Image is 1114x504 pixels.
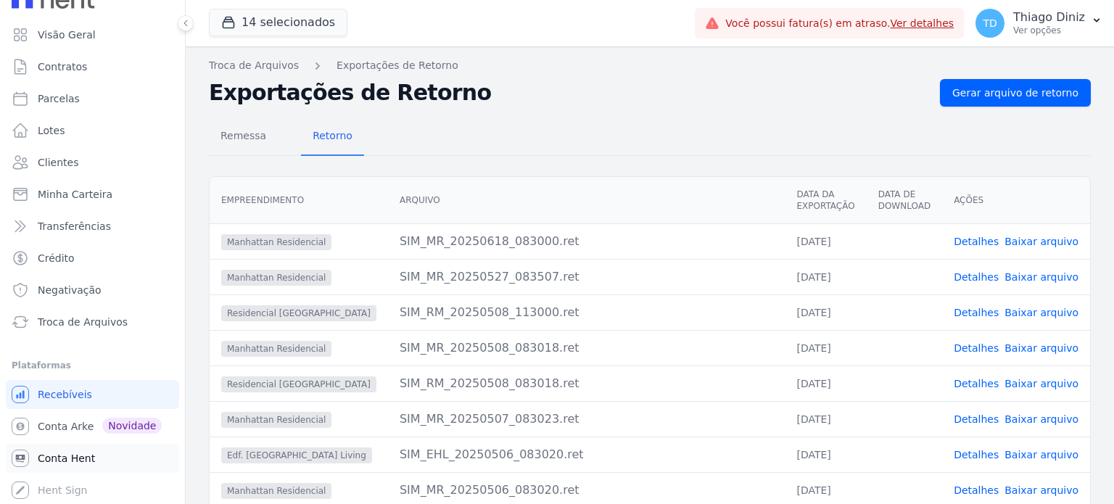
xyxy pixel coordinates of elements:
[221,341,331,357] span: Manhattan Residencial
[785,259,866,294] td: [DATE]
[400,268,774,286] div: SIM_MR_20250527_083507.ret
[400,375,774,392] div: SIM_RM_20250508_083018.ret
[38,91,80,106] span: Parcelas
[1004,236,1078,247] a: Baixar arquivo
[6,20,179,49] a: Visão Geral
[6,307,179,336] a: Troca de Arquivos
[400,410,774,428] div: SIM_MR_20250507_083023.ret
[212,121,275,150] span: Remessa
[785,365,866,401] td: [DATE]
[38,59,87,74] span: Contratos
[785,437,866,472] td: [DATE]
[221,234,331,250] span: Manhattan Residencial
[954,484,999,496] a: Detalhes
[6,244,179,273] a: Crédito
[6,148,179,177] a: Clientes
[6,444,179,473] a: Conta Hent
[400,446,774,463] div: SIM_EHL_20250506_083020.ret
[209,118,364,156] nav: Tab selector
[6,276,179,305] a: Negativação
[942,177,1090,224] th: Ações
[38,219,111,234] span: Transferências
[6,116,179,145] a: Lotes
[954,342,999,354] a: Detalhes
[954,236,999,247] a: Detalhes
[38,451,95,466] span: Conta Hent
[210,177,388,224] th: Empreendimento
[725,16,954,31] span: Você possui fatura(s) em atraso.
[1013,25,1085,36] p: Ver opções
[209,118,278,156] a: Remessa
[785,223,866,259] td: [DATE]
[1004,307,1078,318] a: Baixar arquivo
[940,79,1091,107] a: Gerar arquivo de retorno
[6,84,179,113] a: Parcelas
[964,3,1114,44] button: TD Thiago Diniz Ver opções
[952,86,1078,100] span: Gerar arquivo de retorno
[209,58,299,73] a: Troca de Arquivos
[954,378,999,389] a: Detalhes
[1004,413,1078,425] a: Baixar arquivo
[400,304,774,321] div: SIM_RM_20250508_113000.ret
[38,283,102,297] span: Negativação
[209,80,928,106] h2: Exportações de Retorno
[785,401,866,437] td: [DATE]
[400,339,774,357] div: SIM_MR_20250508_083018.ret
[221,447,372,463] span: Edf. [GEOGRAPHIC_DATA] Living
[1004,271,1078,283] a: Baixar arquivo
[1004,449,1078,460] a: Baixar arquivo
[304,121,361,150] span: Retorno
[388,177,785,224] th: Arquivo
[38,387,92,402] span: Recebíveis
[221,305,376,321] span: Residencial [GEOGRAPHIC_DATA]
[337,58,458,73] a: Exportações de Retorno
[301,118,364,156] a: Retorno
[38,155,78,170] span: Clientes
[38,187,112,202] span: Minha Carteira
[867,177,942,224] th: Data de Download
[38,251,75,265] span: Crédito
[1013,10,1085,25] p: Thiago Diniz
[38,315,128,329] span: Troca de Arquivos
[221,483,331,499] span: Manhattan Residencial
[954,413,999,425] a: Detalhes
[6,212,179,241] a: Transferências
[38,28,96,42] span: Visão Geral
[785,294,866,330] td: [DATE]
[1004,484,1078,496] a: Baixar arquivo
[209,58,1091,73] nav: Breadcrumb
[1004,342,1078,354] a: Baixar arquivo
[400,482,774,499] div: SIM_MR_20250506_083020.ret
[400,233,774,250] div: SIM_MR_20250618_083000.ret
[209,9,347,36] button: 14 selecionados
[1004,378,1078,389] a: Baixar arquivo
[785,330,866,365] td: [DATE]
[102,418,162,434] span: Novidade
[954,271,999,283] a: Detalhes
[6,52,179,81] a: Contratos
[983,18,997,28] span: TD
[221,412,331,428] span: Manhattan Residencial
[6,380,179,409] a: Recebíveis
[890,17,954,29] a: Ver detalhes
[221,270,331,286] span: Manhattan Residencial
[38,123,65,138] span: Lotes
[954,449,999,460] a: Detalhes
[38,419,94,434] span: Conta Arke
[221,376,376,392] span: Residencial [GEOGRAPHIC_DATA]
[6,180,179,209] a: Minha Carteira
[12,357,173,374] div: Plataformas
[954,307,999,318] a: Detalhes
[6,412,179,441] a: Conta Arke Novidade
[785,177,866,224] th: Data da Exportação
